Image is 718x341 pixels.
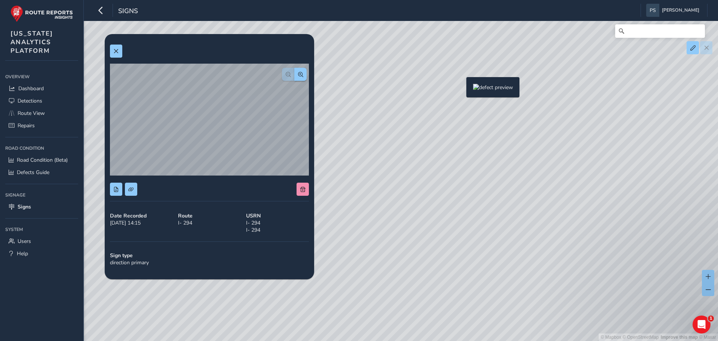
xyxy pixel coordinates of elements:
[5,201,78,213] a: Signs
[17,250,28,257] span: Help
[118,6,138,17] span: Signs
[693,316,711,334] iframe: Intercom live chat
[5,224,78,235] div: System
[110,252,309,259] strong: Sign type
[110,212,173,219] strong: Date Recorded
[10,5,73,22] img: rr logo
[18,85,44,92] span: Dashboard
[10,29,53,55] span: [US_STATE] ANALYTICS PLATFORM
[243,210,312,236] div: I- 294 I- 294
[5,235,78,247] a: Users
[246,212,309,219] strong: USRN
[5,247,78,260] a: Help
[646,4,702,17] button: [PERSON_NAME]
[17,169,49,176] span: Defects Guide
[5,119,78,132] a: Repairs
[615,24,705,38] input: Search
[708,316,714,322] span: 1
[662,4,699,17] span: [PERSON_NAME]
[107,210,175,236] div: [DATE] 14:15
[18,97,42,104] span: Detections
[5,143,78,154] div: Road Condition
[175,210,243,236] div: I- 294
[5,107,78,119] a: Route View
[5,71,78,82] div: Overview
[5,95,78,107] a: Detections
[5,154,78,166] a: Road Condition (Beta)
[5,82,78,95] a: Dashboard
[18,122,35,129] span: Repairs
[18,203,31,210] span: Signs
[18,110,45,117] span: Route View
[17,156,68,164] span: Road Condition (Beta)
[107,249,312,269] div: direction primary
[178,212,241,219] strong: Route
[5,166,78,179] a: Defects Guide
[646,4,659,17] img: diamond-layout
[5,189,78,201] div: Signage
[18,238,31,245] span: Users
